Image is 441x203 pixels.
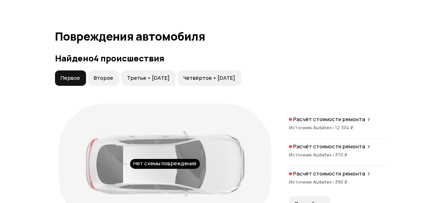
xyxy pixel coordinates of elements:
span: Источник Audatex [289,124,335,131]
span: • [332,151,335,158]
span: Четвёртое • [DATE] [183,74,235,82]
p: Расчёт стоимости ремонта [293,116,365,123]
span: Источник Audatex [289,179,335,185]
button: Третье • [DATE] [121,70,176,86]
p: Расчёт стоимости ремонта [293,143,365,150]
span: Первое [61,74,80,82]
button: Второе [88,70,119,86]
h1: Повреждения автомобиля [55,30,386,43]
span: • [332,179,335,185]
span: • [332,124,335,131]
span: Источник Audatex [289,151,335,158]
p: Расчёт стоимости ремонта [293,170,365,177]
span: 370 ₽ [335,151,348,158]
div: Нет схемы повреждений [130,159,200,169]
span: Третье • [DATE] [127,74,170,82]
button: Первое [55,70,86,86]
h3: Найдено 4 происшествия [55,53,386,63]
span: 390 ₽ [335,179,348,185]
span: Второе [94,74,113,82]
button: Четвёртое • [DATE] [178,70,241,86]
span: 12 334 ₽ [335,124,354,131]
